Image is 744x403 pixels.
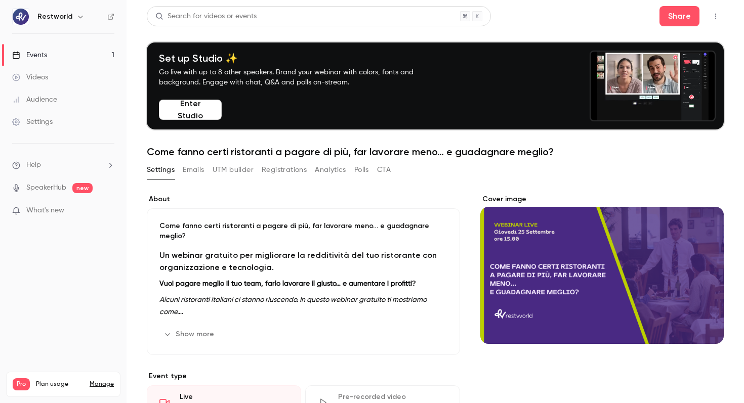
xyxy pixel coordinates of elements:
div: Search for videos or events [155,11,257,22]
a: Manage [90,380,114,388]
li: help-dropdown-opener [12,160,114,170]
label: About [147,194,460,204]
p: Come fanno certi ristoranti a pagare di più, far lavorare meno… e guadagnare meglio? [159,221,447,241]
button: Polls [354,162,369,178]
span: What's new [26,205,64,216]
h1: Come fanno certi ristoranti a pagare di più, far lavorare meno… e guadagnare meglio? [147,146,724,158]
label: Cover image [480,194,724,204]
span: Plan usage [36,380,84,388]
h6: Restworld [37,12,72,22]
button: Enter Studio [159,100,222,120]
div: Videos [12,72,48,82]
span: new [72,183,93,193]
button: Analytics [315,162,346,178]
iframe: Noticeable Trigger [102,206,114,215]
button: Share [659,6,699,26]
div: Pre-recorded video [338,392,447,402]
div: Live [180,392,288,402]
button: CTA [377,162,391,178]
div: Events [12,50,47,60]
em: Alcuni ristoranti italiani ci stanno riuscendo. In questo webinar gratuito ti mostriamo come. [159,296,427,316]
section: Cover image [480,194,724,344]
button: UTM builder [213,162,254,178]
a: SpeakerHub [26,183,66,193]
h4: Set up Studio ✨ [159,52,437,64]
button: Show more [159,326,220,342]
span: Help [26,160,41,170]
p: Event type [147,371,460,381]
div: Audience [12,95,57,105]
div: Settings [12,117,53,127]
p: Go live with up to 8 other speakers. Brand your webinar with colors, fonts and background. Engage... [159,67,437,87]
strong: Vuoi pagare meglio il tuo team, farlo lavorare il giusto… e aumentare i profitti? [159,280,416,287]
img: Restworld [13,9,29,25]
button: Registrations [262,162,307,178]
button: Emails [183,162,204,178]
span: Pro [13,378,30,390]
h2: Un webinar gratuito per migliorare la redditività del tuo ristorante con organizzazione e tecnolo... [159,249,447,274]
button: Settings [147,162,175,178]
